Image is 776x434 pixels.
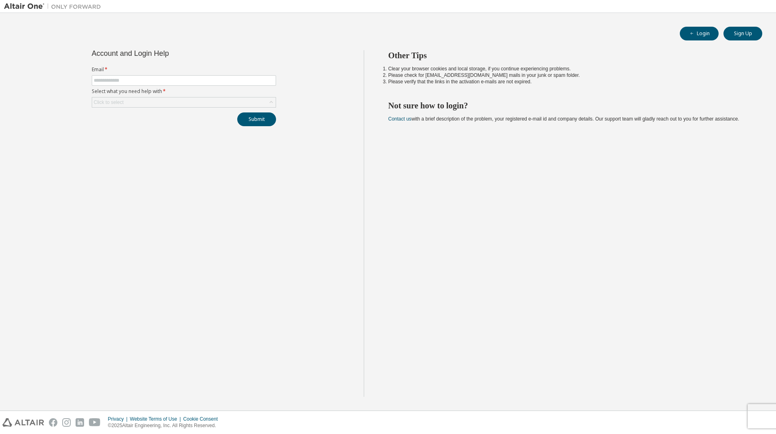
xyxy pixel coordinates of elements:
div: Account and Login Help [92,50,239,57]
div: Click to select [92,97,276,107]
div: Cookie Consent [183,416,222,422]
img: instagram.svg [62,418,71,427]
img: facebook.svg [49,418,57,427]
li: Please check for [EMAIL_ADDRESS][DOMAIN_NAME] mails in your junk or spam folder. [388,72,748,78]
label: Select what you need help with [92,88,276,95]
p: © 2025 Altair Engineering, Inc. All Rights Reserved. [108,422,223,429]
label: Email [92,66,276,73]
img: altair_logo.svg [2,418,44,427]
img: Altair One [4,2,105,11]
li: Clear your browser cookies and local storage, if you continue experiencing problems. [388,66,748,72]
span: with a brief description of the problem, your registered e-mail id and company details. Our suppo... [388,116,739,122]
button: Sign Up [723,27,762,40]
img: youtube.svg [89,418,101,427]
li: Please verify that the links in the activation e-mails are not expired. [388,78,748,85]
h2: Not sure how to login? [388,100,748,111]
h2: Other Tips [388,50,748,61]
button: Login [680,27,719,40]
button: Submit [237,112,276,126]
div: Privacy [108,416,130,422]
a: Contact us [388,116,411,122]
div: Click to select [94,99,124,106]
img: linkedin.svg [76,418,84,427]
div: Website Terms of Use [130,416,183,422]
